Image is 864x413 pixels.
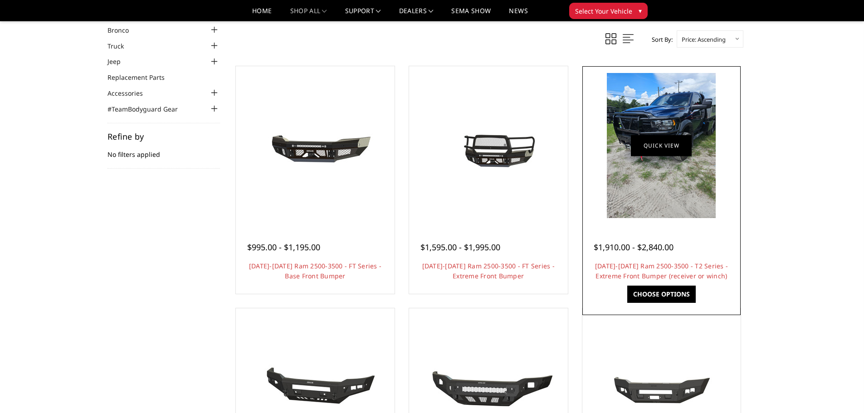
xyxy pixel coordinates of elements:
a: Quick view [631,135,692,156]
a: 2019-2025 Ram 2500-3500 - FT Series - Base Front Bumper [238,68,392,223]
a: [DATE]-[DATE] Ram 2500-3500 - T2 Series - Extreme Front Bumper (receiver or winch) [595,262,728,280]
a: Jeep [107,57,132,66]
span: $995.00 - $1,195.00 [247,242,320,253]
iframe: Chat Widget [819,369,864,413]
a: Choose Options [627,286,696,303]
span: $1,910.00 - $2,840.00 [594,242,674,253]
a: [DATE]-[DATE] Ram 2500-3500 - FT Series - Extreme Front Bumper [422,262,555,280]
a: SEMA Show [451,8,491,21]
span: Select Your Vehicle [575,6,632,16]
a: Accessories [107,88,154,98]
a: Truck [107,41,135,51]
div: No filters applied [107,132,220,169]
a: 2019-2025 Ram 2500-3500 - T2 Series - Extreme Front Bumper (receiver or winch) 2019-2025 Ram 2500... [585,68,739,223]
a: [DATE]-[DATE] Ram 2500-3500 - FT Series - Base Front Bumper [249,262,381,280]
a: News [509,8,527,21]
button: Select Your Vehicle [569,3,648,19]
a: Replacement Parts [107,73,176,82]
a: Dealers [399,8,434,21]
span: $1,595.00 - $1,995.00 [420,242,500,253]
a: #TeamBodyguard Gear [107,104,189,114]
img: 2019-2025 Ram 2500-3500 - FT Series - Base Front Bumper [243,112,388,180]
span: ▾ [639,6,642,15]
a: Support [345,8,381,21]
a: shop all [290,8,327,21]
a: 2019-2025 Ram 2500-3500 - FT Series - Extreme Front Bumper 2019-2025 Ram 2500-3500 - FT Series - ... [411,68,566,223]
a: Home [252,8,272,21]
label: Sort By: [647,33,673,46]
h5: Refine by [107,132,220,141]
a: Bronco [107,25,140,35]
img: 2019-2025 Ram 2500-3500 - T2 Series - Extreme Front Bumper (receiver or winch) [607,73,716,218]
